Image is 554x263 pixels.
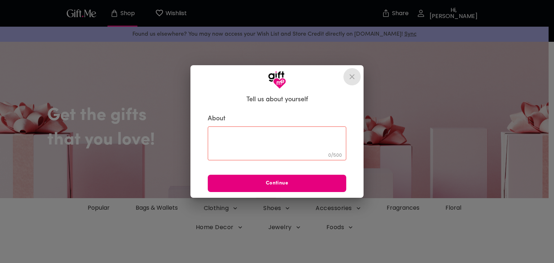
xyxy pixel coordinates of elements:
button: Continue [208,175,346,192]
button: close [343,68,361,85]
span: 0 / 500 [328,152,342,158]
h6: Tell us about yourself [246,95,308,104]
span: Continue [208,179,346,187]
label: About [208,115,346,123]
img: GiftMe Logo [268,71,286,89]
